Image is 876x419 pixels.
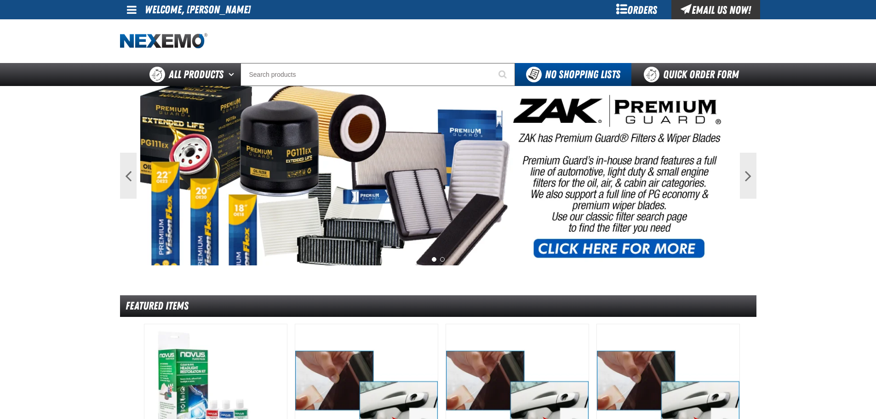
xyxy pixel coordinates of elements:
[120,33,207,49] img: Nexemo logo
[740,153,756,199] button: Next
[120,295,756,317] div: Featured Items
[225,63,240,86] button: Open All Products pages
[432,257,436,262] button: 1 of 2
[240,63,515,86] input: Search
[545,68,620,81] span: No Shopping Lists
[140,86,736,265] img: PG Filters & Wipers
[440,257,445,262] button: 2 of 2
[169,66,223,83] span: All Products
[515,63,631,86] button: You do not have available Shopping Lists. Open to Create a New List
[120,153,137,199] button: Previous
[631,63,756,86] a: Quick Order Form
[492,63,515,86] button: Start Searching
